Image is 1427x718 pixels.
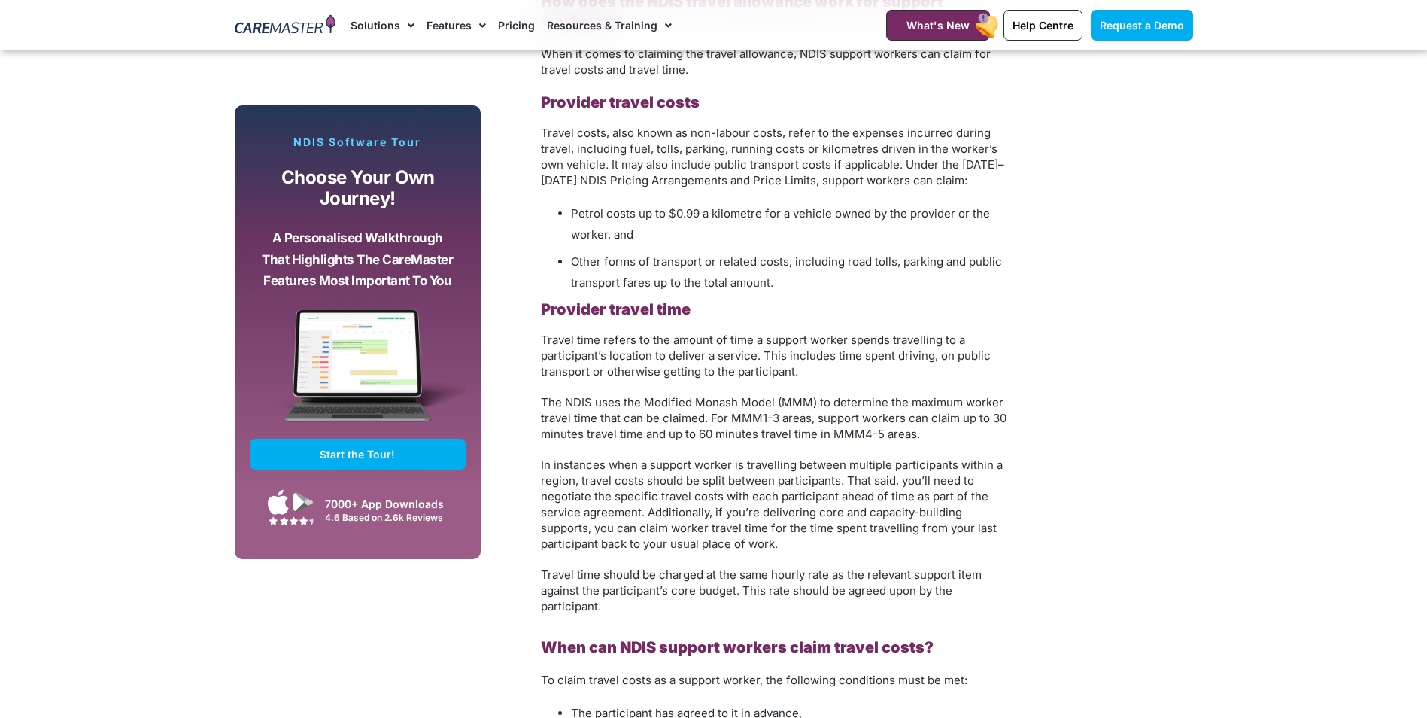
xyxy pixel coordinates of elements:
a: Request a Demo [1091,10,1193,41]
a: Help Centre [1003,10,1082,41]
span: Help Centre [1013,19,1073,32]
span: Start the Tour! [320,448,395,461]
img: Apple App Store Icon [268,489,289,515]
span: Travel costs, also known as non-labour costs, refer to the expenses incurred during travel, inclu... [541,126,1004,187]
span: Travel time should be charged at the same hourly rate as the relevant support item against the pa... [541,567,982,613]
img: Google Play Store App Review Stars [269,516,314,525]
img: CareMaster Software Mockup on Screen [250,309,466,439]
span: Other forms of transport or related costs, including road tolls, parking and public transport far... [571,254,1002,290]
p: Choose your own journey! [261,167,455,210]
span: When it comes to claiming the travel allowance, NDIS support workers can claim for travel costs a... [541,47,991,77]
span: What's New [906,19,970,32]
p: NDIS Software Tour [250,135,466,149]
a: Start the Tour! [250,439,466,470]
p: A personalised walkthrough that highlights the CareMaster features most important to you [261,227,455,292]
div: 7000+ App Downloads [325,496,458,512]
span: The NDIS uses the Modified Monash Model (MMM) to determine the maximum worker travel time that ca... [541,395,1006,441]
b: When can NDIS support workers claim travel costs? [541,638,934,656]
span: Petrol costs up to $0.99 a kilometre for a vehicle owned by the provider or the worker, and [571,206,990,242]
span: To claim travel costs as a support worker, the following conditions must be met: [541,673,967,687]
b: Provider travel time [541,300,691,318]
span: In instances when a support worker is travelling between multiple participants within a region, t... [541,458,1003,551]
a: What's New [886,10,990,41]
span: Request a Demo [1100,19,1184,32]
b: Provider travel costs [541,93,700,111]
img: Google Play App Icon [293,491,314,513]
div: 4.6 Based on 2.6k Reviews [325,512,458,523]
img: CareMaster Logo [235,14,336,37]
span: Travel time refers to the amount of time a support worker spends travelling to a participant’s lo... [541,333,991,379]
